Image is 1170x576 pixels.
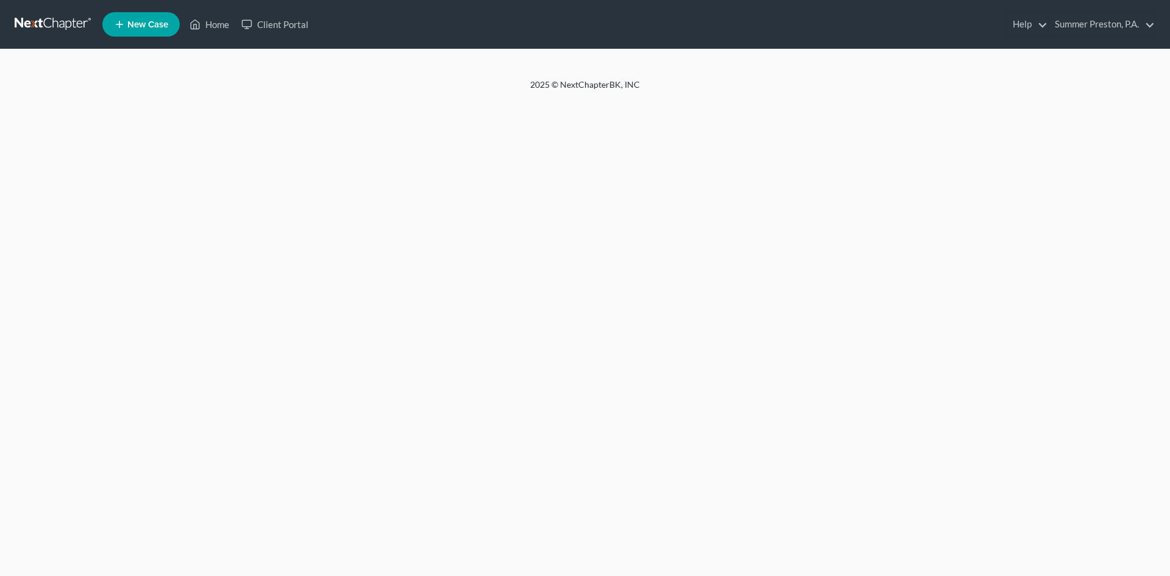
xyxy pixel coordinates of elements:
[238,79,932,101] div: 2025 © NextChapterBK, INC
[183,13,235,35] a: Home
[235,13,314,35] a: Client Portal
[102,12,180,37] new-legal-case-button: New Case
[1007,13,1048,35] a: Help
[1049,13,1155,35] a: Summer Preston, P.A.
